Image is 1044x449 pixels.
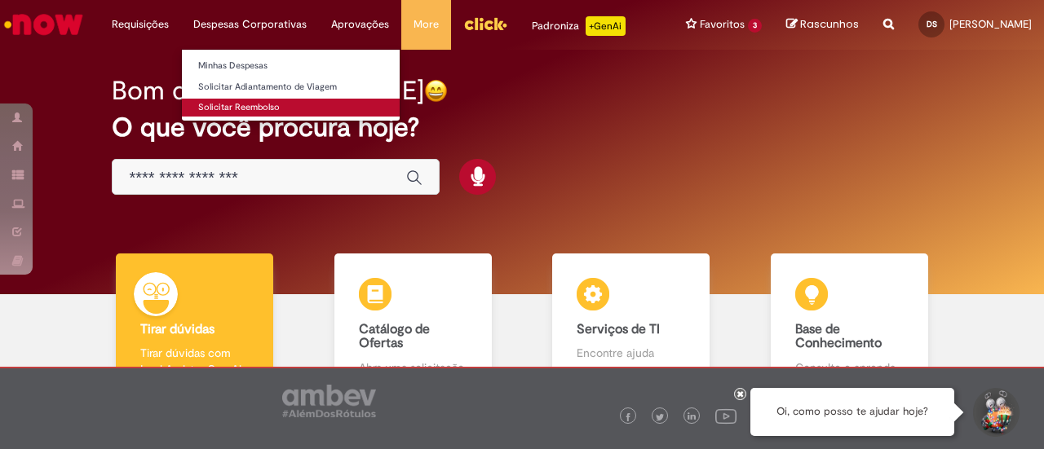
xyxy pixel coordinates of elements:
h2: O que você procura hoje? [112,113,931,142]
img: ServiceNow [2,8,86,41]
a: Serviços de TI Encontre ajuda [522,253,741,394]
span: [PERSON_NAME] [949,17,1032,31]
a: Solicitar Adiantamento de Viagem [182,78,400,96]
a: Base de Conhecimento Consulte e aprenda [741,253,959,394]
a: Solicitar Reembolso [182,99,400,117]
a: Catálogo de Ofertas Abra uma solicitação [304,253,523,394]
p: Consulte e aprenda [795,359,904,376]
span: More [414,16,439,33]
span: 3 [748,19,762,33]
img: happy-face.png [424,79,448,103]
a: Tirar dúvidas Tirar dúvidas com Lupi Assist e Gen Ai [86,253,304,394]
p: Tirar dúvidas com Lupi Assist e Gen Ai [140,345,249,377]
span: Requisições [112,16,169,33]
span: Favoritos [700,16,745,33]
ul: Despesas Corporativas [181,49,400,121]
span: Rascunhos [800,16,859,32]
img: logo_footer_youtube.png [715,405,737,426]
p: Encontre ajuda [577,345,685,361]
b: Serviços de TI [577,321,660,337]
button: Iniciar Conversa de Suporte [971,388,1020,437]
a: Rascunhos [786,17,859,33]
img: logo_footer_twitter.png [656,413,664,421]
p: Abra uma solicitação [359,359,467,376]
div: Oi, como posso te ajudar hoje? [750,388,954,436]
p: +GenAi [586,16,626,36]
b: Base de Conhecimento [795,321,882,352]
a: Minhas Despesas [182,57,400,75]
span: DS [927,19,937,29]
b: Catálogo de Ofertas [359,321,430,352]
span: Despesas Corporativas [193,16,307,33]
h2: Bom dia, [PERSON_NAME] [112,77,424,105]
b: Tirar dúvidas [140,321,215,337]
img: logo_footer_facebook.png [624,413,632,421]
div: Padroniza [532,16,626,36]
span: Aprovações [331,16,389,33]
img: click_logo_yellow_360x200.png [463,11,507,36]
img: logo_footer_ambev_rotulo_gray.png [282,385,376,417]
img: logo_footer_linkedin.png [688,412,696,422]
